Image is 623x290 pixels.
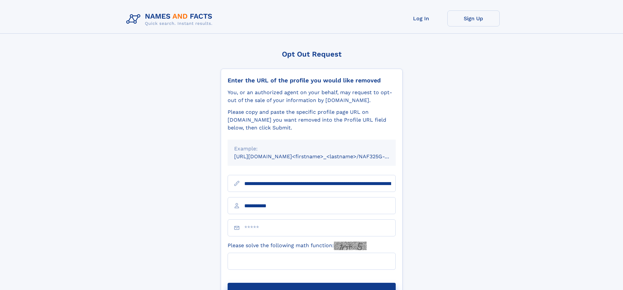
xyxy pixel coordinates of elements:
a: Log In [395,10,447,26]
div: Please copy and paste the specific profile page URL on [DOMAIN_NAME] you want removed into the Pr... [228,108,396,132]
a: Sign Up [447,10,500,26]
div: Enter the URL of the profile you would like removed [228,77,396,84]
div: You, or an authorized agent on your behalf, may request to opt-out of the sale of your informatio... [228,89,396,104]
img: Logo Names and Facts [124,10,218,28]
small: [URL][DOMAIN_NAME]<firstname>_<lastname>/NAF325G-xxxxxxxx [234,153,408,160]
label: Please solve the following math function: [228,242,367,250]
div: Opt Out Request [221,50,403,58]
div: Example: [234,145,389,153]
